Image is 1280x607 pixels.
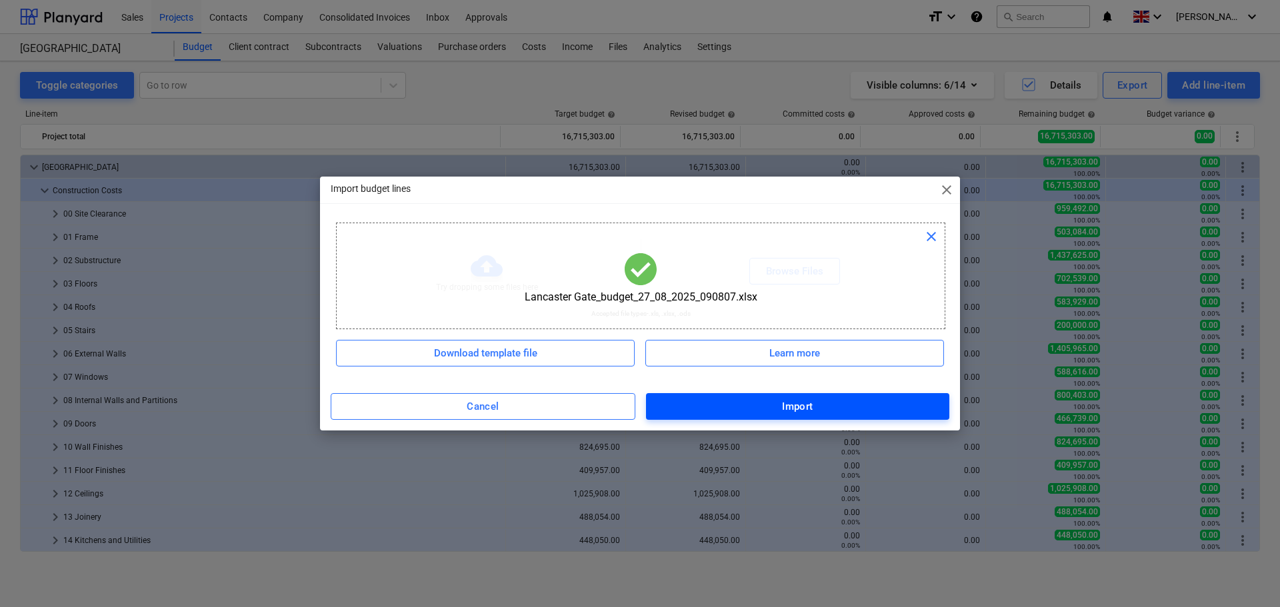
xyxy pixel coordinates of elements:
p: Import budget lines [331,182,411,196]
button: Download template file [336,340,635,366]
div: Lancaster Gate_budget_27_08_2025_090807.xlsx [525,248,757,303]
span: close [939,182,955,198]
div: Import [782,398,813,415]
div: Cancel [467,398,499,415]
div: Learn more [769,344,820,362]
button: Import [646,393,949,420]
button: Learn more [645,340,944,366]
span: close [923,229,939,245]
div: Lancaster Gate_budget_27_08_2025_090807.xlsxTry dropping some files hereorBrowse FilesAccepted fi... [336,223,945,329]
iframe: Chat Widget [1213,543,1280,607]
div: Download template file [434,344,537,362]
button: Cancel [331,393,635,420]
